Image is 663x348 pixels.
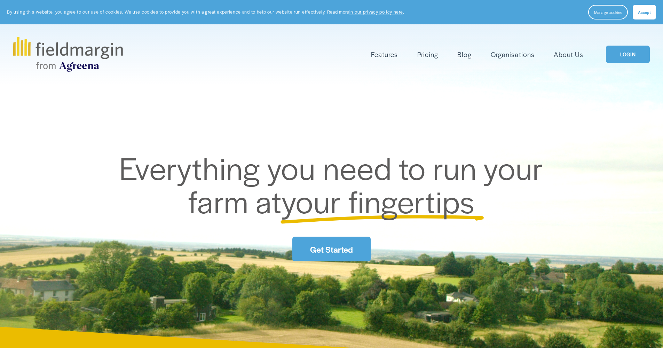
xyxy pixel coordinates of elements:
[282,179,475,222] span: your fingertips
[594,9,622,15] span: Manage cookies
[588,5,628,19] button: Manage cookies
[7,9,404,15] p: By using this website, you agree to our use of cookies. We use cookies to provide you with a grea...
[457,49,472,60] a: Blog
[638,9,651,15] span: Accept
[371,49,398,60] a: folder dropdown
[119,145,551,222] span: Everything you need to run your farm at
[13,37,123,72] img: fieldmargin.com
[491,49,534,60] a: Organisations
[292,237,370,261] a: Get Started
[633,5,656,19] button: Accept
[606,46,650,63] a: LOGIN
[371,49,398,60] span: Features
[554,49,583,60] a: About Us
[349,9,403,15] a: in our privacy policy here
[417,49,438,60] a: Pricing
